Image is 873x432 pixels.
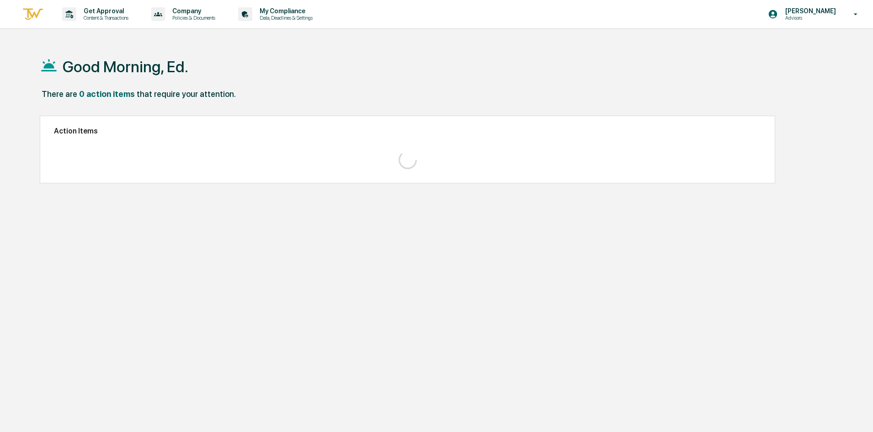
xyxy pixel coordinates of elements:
p: [PERSON_NAME] [778,7,841,15]
div: that require your attention. [137,89,236,99]
p: Content & Transactions [76,15,133,21]
div: There are [42,89,77,99]
p: Policies & Documents [165,15,220,21]
p: My Compliance [252,7,317,15]
div: 0 action items [79,89,135,99]
h1: Good Morning, Ed. [63,58,188,76]
p: Advisors [778,15,841,21]
img: logo [22,7,44,22]
h2: Action Items [54,127,761,135]
p: Get Approval [76,7,133,15]
p: Data, Deadlines & Settings [252,15,317,21]
p: Company [165,7,220,15]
